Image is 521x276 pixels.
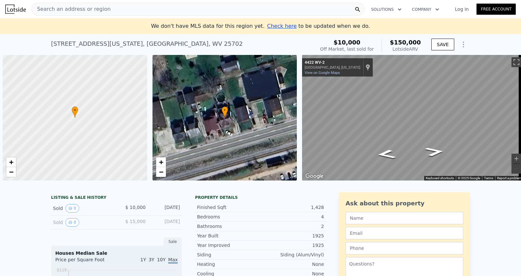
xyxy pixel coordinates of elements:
button: Show Options [457,38,470,51]
div: Bathrooms [197,223,260,230]
a: Zoom out [156,167,166,177]
a: Show location on map [366,64,370,71]
button: Keyboard shortcuts [426,176,454,181]
div: Siding (Alum/Vinyl) [260,251,324,258]
span: 10Y [157,257,166,262]
span: + [159,158,163,166]
a: Zoom out [6,167,16,177]
div: Off Market, last sold for [320,46,374,52]
a: Free Account [476,4,516,15]
div: 4 [260,214,324,220]
img: Lotside [5,5,26,14]
div: to be updated when we do. [267,22,370,30]
div: LISTING & SALE HISTORY [51,195,182,201]
div: Bedrooms [197,214,260,220]
span: − [159,168,163,176]
div: Year Improved [197,242,260,249]
span: Check here [267,23,296,29]
div: Heating [197,261,260,267]
input: Name [346,212,463,224]
button: SAVE [431,39,454,50]
img: Google [304,172,325,181]
span: $ 15,000 [125,219,146,224]
div: Property details [195,195,326,200]
a: Open this area in Google Maps (opens a new window) [304,172,325,181]
div: [DATE] [151,204,180,213]
div: [GEOGRAPHIC_DATA], [US_STATE] [305,65,360,70]
path: Go East, WV-2 [417,145,453,159]
span: − [9,168,13,176]
span: • [72,107,78,113]
div: 1925 [260,233,324,239]
span: Search an address or region [32,5,111,13]
tspan: $119 [57,268,67,272]
div: Sale [164,237,182,246]
div: Year Built [197,233,260,239]
div: • [72,106,78,118]
span: $10,000 [333,39,360,46]
span: + [9,158,13,166]
span: $150,000 [390,39,421,46]
span: • [222,107,228,113]
path: Go West, WV-2 [368,147,404,161]
button: Solutions [366,4,407,15]
div: 2 [260,223,324,230]
a: Log In [447,6,476,12]
div: None [260,261,324,267]
div: [STREET_ADDRESS][US_STATE] , [GEOGRAPHIC_DATA] , WV 25702 [51,39,243,48]
span: 3Y [149,257,154,262]
div: Siding [197,251,260,258]
button: Company [407,4,444,15]
div: Lotside ARV [390,46,421,52]
div: We don't have MLS data for this region yet. [151,22,370,30]
button: View historical data [65,218,79,227]
span: 1Y [140,257,146,262]
input: Phone [346,242,463,254]
span: $ 10,000 [125,205,146,210]
input: Email [346,227,463,239]
span: © 2025 Google [458,176,480,180]
div: Price per Square Foot [55,256,117,267]
div: [DATE] [151,218,180,227]
div: 1,428 [260,204,324,211]
a: Terms (opens in new tab) [484,176,493,180]
div: Houses Median Sale [55,250,178,256]
div: Sold [53,218,111,227]
span: Max [168,257,178,264]
a: Zoom in [6,157,16,167]
a: Zoom in [156,157,166,167]
button: View historical data [65,204,79,213]
div: Finished Sqft [197,204,260,211]
div: 4422 WV-2 [305,60,360,65]
div: 1925 [260,242,324,249]
div: Sold [53,204,111,213]
a: View on Google Maps [305,71,340,75]
div: • [222,106,228,118]
div: Ask about this property [346,199,463,208]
